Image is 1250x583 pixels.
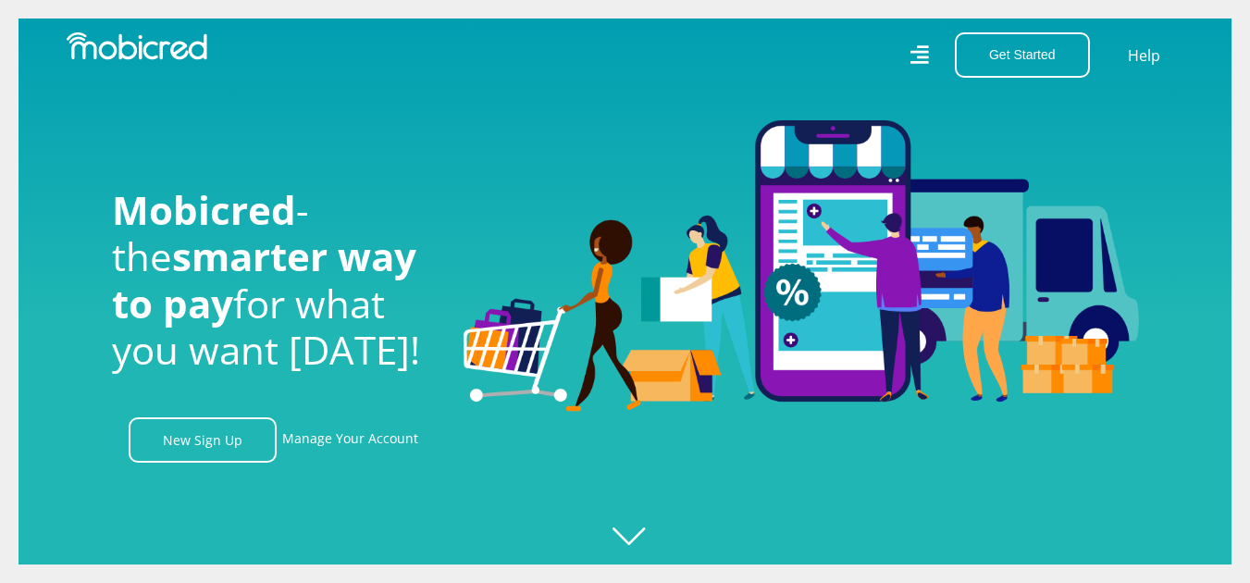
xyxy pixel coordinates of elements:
span: smarter way to pay [112,229,416,329]
a: New Sign Up [129,417,277,463]
img: Welcome to Mobicred [464,120,1139,413]
h1: - the for what you want [DATE]! [112,187,436,374]
span: Mobicred [112,183,296,236]
a: Manage Your Account [282,417,418,463]
a: Help [1127,43,1161,68]
img: Mobicred [67,32,207,60]
button: Get Started [955,32,1090,78]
